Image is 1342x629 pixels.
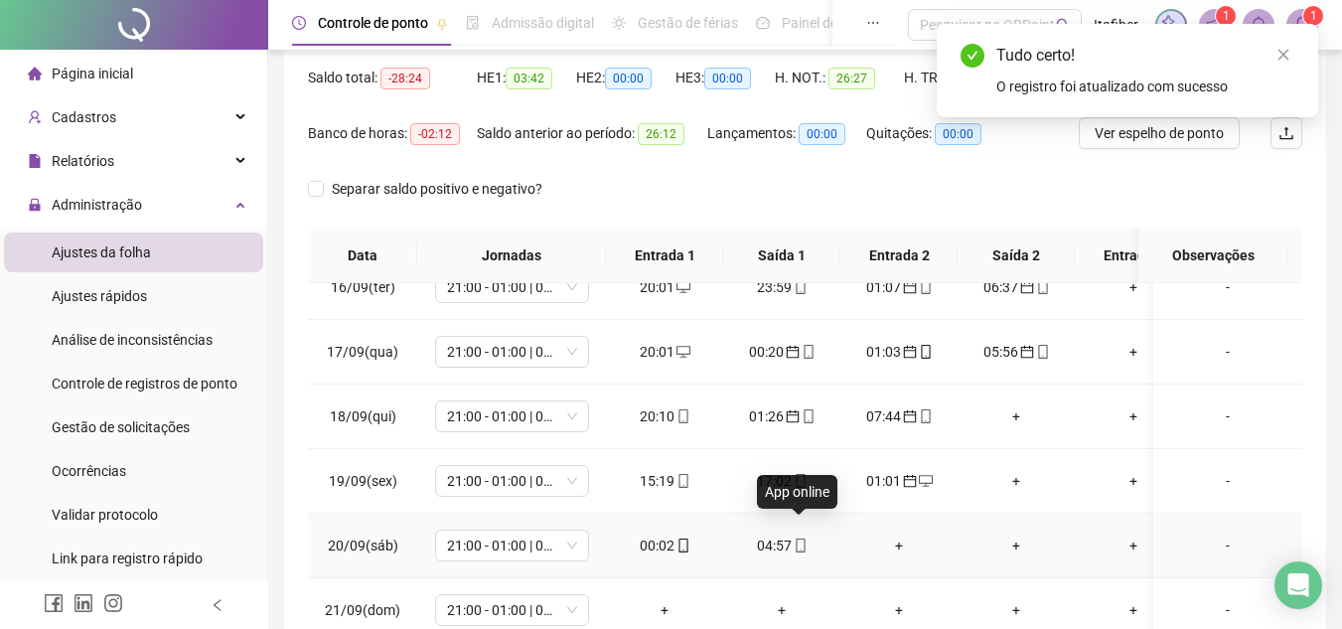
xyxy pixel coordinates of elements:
[28,198,42,212] span: lock
[674,345,690,359] span: desktop
[866,16,880,30] span: ellipsis
[52,197,142,213] span: Administração
[1216,6,1236,26] sup: 1
[856,276,942,298] div: 01:07
[707,122,866,145] div: Lançamentos:
[622,470,707,492] div: 15:19
[901,280,917,294] span: calendar
[1095,122,1224,144] span: Ver espelho de ponto
[961,44,984,68] span: check-circle
[447,272,577,302] span: 21:00 - 01:00 | 02:00 - 06:00
[1274,561,1322,609] div: Open Intercom Messenger
[799,123,845,145] span: 00:00
[901,474,917,488] span: calendar
[996,76,1294,97] div: O registro foi atualizado com sucesso
[739,276,824,298] div: 23:59
[792,280,808,294] span: mobile
[973,405,1059,427] div: +
[904,67,1043,89] div: H. TRAB.:
[800,345,816,359] span: mobile
[28,110,42,124] span: user-add
[52,550,203,566] span: Link para registro rápido
[1169,276,1286,298] div: -
[1206,16,1224,34] span: notification
[1079,117,1240,149] button: Ver espelho de ponto
[622,276,707,298] div: 20:01
[1091,341,1176,363] div: +
[1034,345,1050,359] span: mobile
[757,475,837,509] div: App online
[417,229,606,283] th: Jornadas
[318,15,428,31] span: Controle de ponto
[1310,9,1317,23] span: 1
[739,535,824,556] div: 04:57
[308,229,417,283] th: Data
[605,68,652,89] span: 00:00
[324,178,550,200] span: Separar saldo positivo e negativo?
[723,229,840,283] th: Saída 1
[606,229,723,283] th: Entrada 1
[292,16,306,30] span: clock-circle
[674,539,690,552] span: mobile
[704,68,751,89] span: 00:00
[1276,48,1290,62] span: close
[447,337,577,367] span: 21:00 - 01:00 | 02:00 - 06:00
[856,405,942,427] div: 07:44
[447,401,577,431] span: 21:00 - 01:00 | 02:00 - 06:00
[1278,125,1294,141] span: upload
[856,535,942,556] div: +
[1075,229,1192,283] th: Entrada 3
[28,154,42,168] span: file
[1272,44,1294,66] a: Close
[1169,599,1286,621] div: -
[74,593,93,613] span: linkedin
[935,123,981,145] span: 00:00
[52,463,126,479] span: Ocorrências
[576,67,675,89] div: HE 2:
[308,122,477,145] div: Banco de horas:
[1169,535,1286,556] div: -
[674,409,690,423] span: mobile
[328,538,398,553] span: 20/09(sáb)
[436,18,448,30] span: pushpin
[856,341,942,363] div: 01:03
[52,288,147,304] span: Ajustes rápidos
[52,376,237,392] span: Controle de registros de ponto
[792,474,808,488] span: mobile
[674,280,690,294] span: desktop
[612,16,626,30] span: sun
[756,16,770,30] span: dashboard
[674,474,690,488] span: mobile
[410,123,460,145] span: -02:12
[52,109,116,125] span: Cadastros
[1091,276,1176,298] div: +
[52,332,213,348] span: Análise de inconsistências
[308,67,477,89] div: Saldo total:
[622,535,707,556] div: 00:02
[477,122,707,145] div: Saldo anterior ao período:
[52,244,151,260] span: Ajustes da folha
[1303,6,1323,26] sup: Atualize o seu contato no menu Meus Dados
[901,345,917,359] span: calendar
[1056,18,1071,33] span: search
[828,68,875,89] span: 26:27
[917,409,933,423] span: mobile
[622,341,707,363] div: 20:01
[775,67,904,89] div: H. NOT.:
[784,345,800,359] span: calendar
[1094,14,1138,36] span: Itafiber
[1018,280,1034,294] span: calendar
[477,67,576,89] div: HE 1:
[1169,341,1286,363] div: -
[1091,599,1176,621] div: +
[739,470,824,492] div: 17:02
[1169,405,1286,427] div: -
[103,593,123,613] span: instagram
[917,280,933,294] span: mobile
[973,341,1059,363] div: 05:56
[380,68,430,89] span: -28:24
[739,405,824,427] div: 01:26
[1091,535,1176,556] div: +
[1287,10,1317,40] img: 11104
[622,599,707,621] div: +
